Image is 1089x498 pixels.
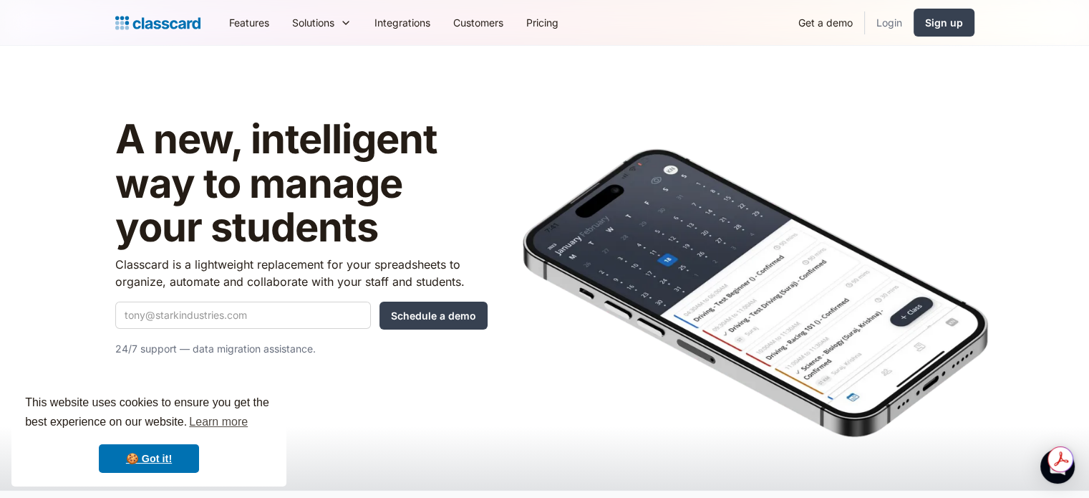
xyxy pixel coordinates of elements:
a: Pricing [515,6,570,39]
a: Get a demo [787,6,864,39]
a: dismiss cookie message [99,444,199,473]
span: This website uses cookies to ensure you get the best experience on our website. [25,394,273,433]
a: Login [865,6,914,39]
a: Sign up [914,9,974,37]
a: Integrations [363,6,442,39]
input: tony@starkindustries.com [115,302,371,329]
p: Classcard is a lightweight replacement for your spreadsheets to organize, automate and collaborat... [115,256,488,290]
a: Features [218,6,281,39]
div: Open Intercom Messenger [1040,449,1075,484]
form: Quick Demo Form [115,302,488,330]
div: Solutions [292,15,334,30]
a: Customers [442,6,515,39]
div: Sign up [925,15,963,30]
p: 24/7 support — data migration assistance. [115,340,488,358]
div: cookieconsent [11,380,286,487]
input: Schedule a demo [379,302,488,330]
a: Logo [115,13,200,33]
h1: A new, intelligent way to manage your students [115,118,488,250]
a: learn more about cookies [187,411,250,433]
div: Solutions [281,6,363,39]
